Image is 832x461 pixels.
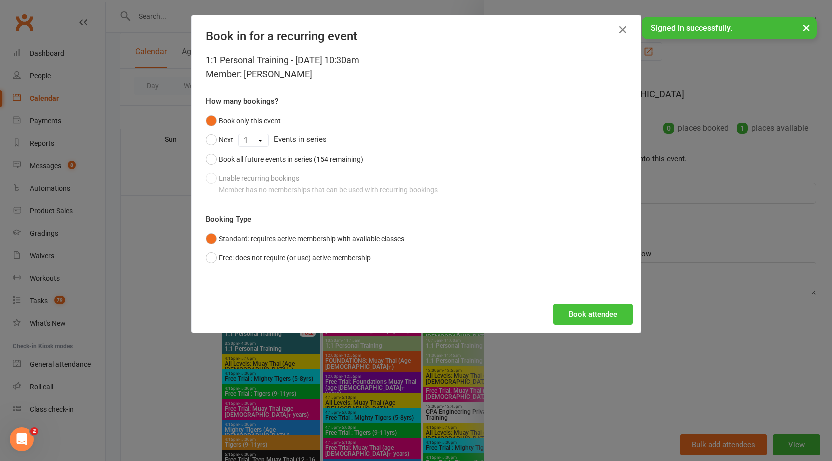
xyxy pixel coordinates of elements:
div: Book all future events in series (154 remaining) [219,154,363,165]
button: Book only this event [206,111,281,130]
button: Standard: requires active membership with available classes [206,229,404,248]
button: Free: does not require (or use) active membership [206,248,371,267]
button: Close [615,22,631,38]
div: 1:1 Personal Training - [DATE] 10:30am Member: [PERSON_NAME] [206,53,627,81]
button: Book all future events in series (154 remaining) [206,150,363,169]
button: Next [206,130,233,149]
button: Book attendee [553,304,633,325]
iframe: Intercom live chat [10,427,34,451]
h4: Book in for a recurring event [206,29,627,43]
span: 2 [30,427,38,435]
label: How many bookings? [206,95,278,107]
div: Events in series [206,130,627,149]
label: Booking Type [206,213,251,225]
